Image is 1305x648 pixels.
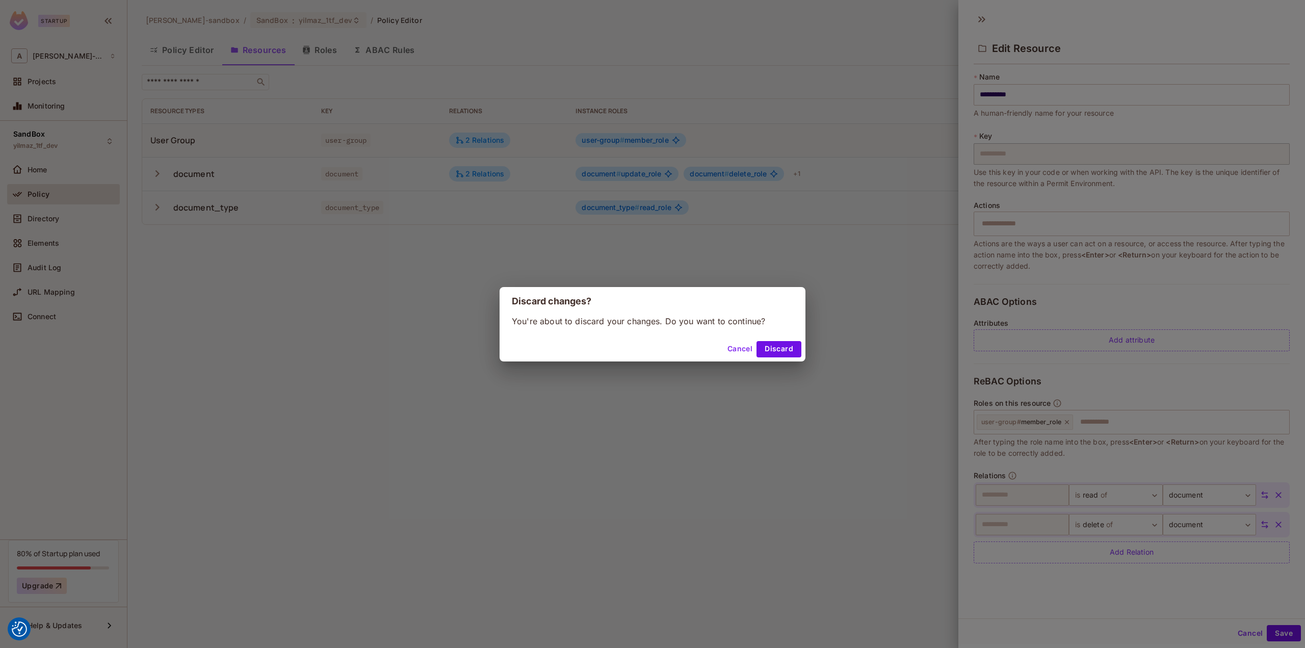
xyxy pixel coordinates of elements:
[723,341,756,357] button: Cancel
[500,287,805,316] h2: Discard changes?
[512,316,793,327] p: You're about to discard your changes. Do you want to continue?
[756,341,801,357] button: Discard
[12,621,27,637] button: Consent Preferences
[12,621,27,637] img: Revisit consent button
